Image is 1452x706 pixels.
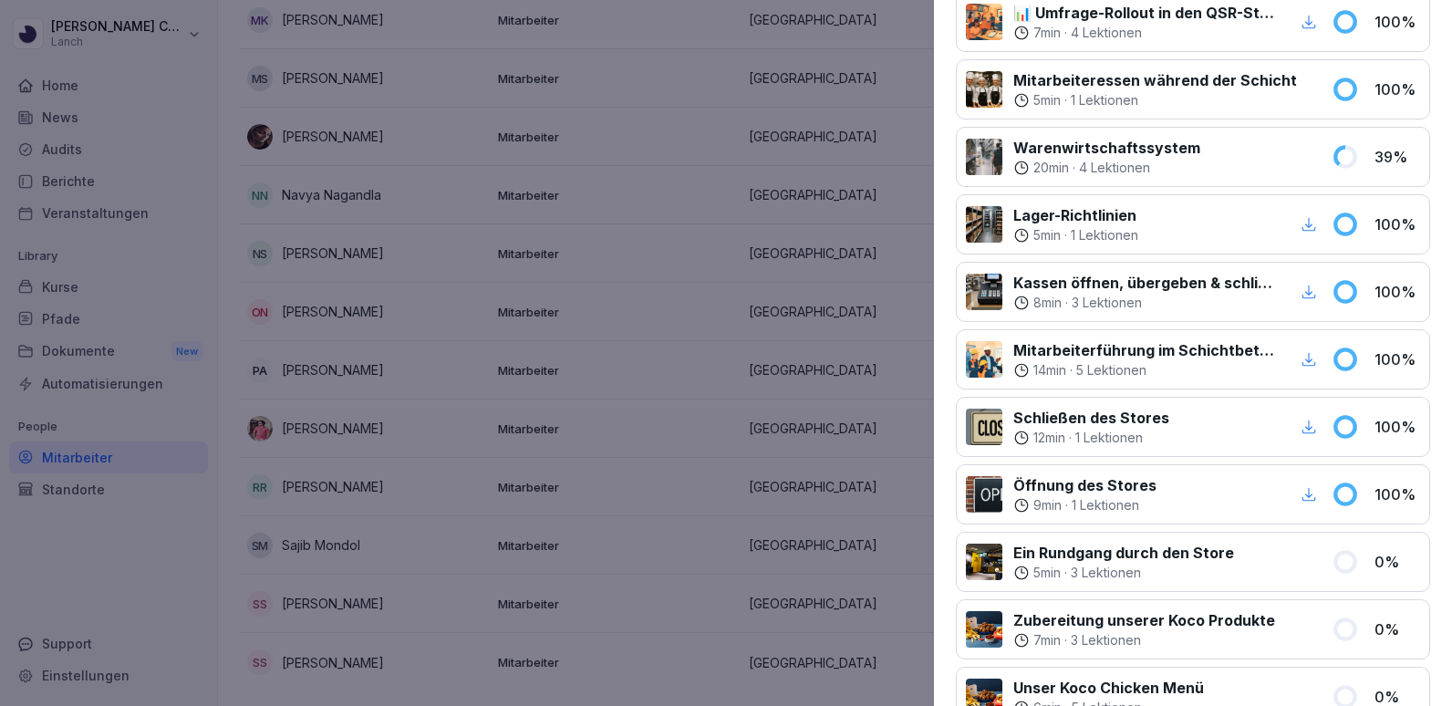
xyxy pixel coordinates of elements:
p: Schließen des Stores [1013,407,1169,429]
p: Ein Rundgang durch den Store [1013,542,1234,564]
p: 3 Lektionen [1072,294,1142,312]
p: 39 % [1374,146,1420,168]
p: 8 min [1033,294,1062,312]
div: · [1013,429,1169,447]
p: 100 % [1374,483,1420,505]
div: · [1013,159,1200,177]
p: Kassen öffnen, übergeben & schließen [1013,272,1275,294]
div: · [1013,226,1138,244]
p: 1 Lektionen [1075,429,1143,447]
p: 7 min [1033,24,1061,42]
div: · [1013,91,1297,109]
p: Lager-Richtlinien [1013,204,1138,226]
p: Öffnung des Stores [1013,474,1156,496]
p: 5 Lektionen [1076,361,1146,379]
p: 9 min [1033,496,1062,514]
div: · [1013,361,1275,379]
p: Unser Koco Chicken Menü [1013,677,1204,699]
p: 📊 Umfrage-Rollout in den QSR-Stores [1013,2,1275,24]
div: · [1013,24,1275,42]
p: 1 Lektionen [1071,91,1138,109]
p: 100 % [1374,11,1420,33]
p: 5 min [1033,91,1061,109]
p: Mitarbeiteressen während der Schicht [1013,69,1297,91]
p: 7 min [1033,631,1061,649]
p: 0 % [1374,618,1420,640]
p: 0 % [1374,551,1420,573]
p: 12 min [1033,429,1065,447]
p: Mitarbeiterführung im Schichtbetrieb [1013,339,1275,361]
p: 1 Lektionen [1071,226,1138,244]
p: Warenwirtschaftssystem [1013,137,1200,159]
p: 14 min [1033,361,1066,379]
p: 3 Lektionen [1071,631,1141,649]
p: 5 min [1033,564,1061,582]
p: 4 Lektionen [1079,159,1150,177]
p: 4 Lektionen [1071,24,1142,42]
p: 100 % [1374,348,1420,370]
p: Zubereitung unserer Koco Produkte [1013,609,1275,631]
p: 100 % [1374,416,1420,438]
p: 20 min [1033,159,1069,177]
div: · [1013,564,1234,582]
p: 100 % [1374,78,1420,100]
p: 100 % [1374,213,1420,235]
p: 5 min [1033,226,1061,244]
div: · [1013,496,1156,514]
div: · [1013,631,1275,649]
p: 3 Lektionen [1071,564,1141,582]
p: 100 % [1374,281,1420,303]
p: 1 Lektionen [1072,496,1139,514]
div: · [1013,294,1275,312]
